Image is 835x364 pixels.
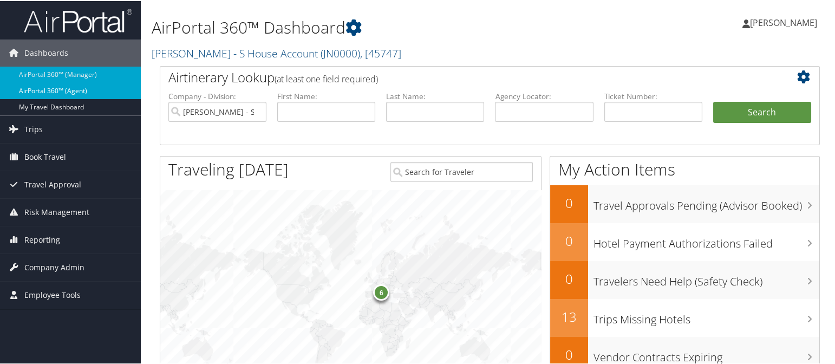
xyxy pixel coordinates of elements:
h2: 0 [550,193,588,211]
div: 6 [374,283,390,300]
span: Trips [24,115,43,142]
h3: Hotel Payment Authorizations Failed [593,230,819,250]
span: Company Admin [24,253,84,280]
h2: 0 [550,269,588,287]
h3: Trips Missing Hotels [593,305,819,326]
span: , [ 45747 ] [360,45,401,60]
a: 0Travelers Need Help (Safety Check) [550,260,819,298]
img: airportal-logo.png [24,7,132,32]
input: Search for Traveler [390,161,533,181]
span: Reporting [24,225,60,252]
a: [PERSON_NAME] - S House Account [152,45,401,60]
label: Company - Division: [168,90,266,101]
h2: 13 [550,307,588,325]
h1: My Action Items [550,157,819,180]
span: Travel Approval [24,170,81,197]
a: [PERSON_NAME] [742,5,828,38]
span: ( JN0000 ) [321,45,360,60]
h3: Travel Approvals Pending (Advisor Booked) [593,192,819,212]
span: (at least one field required) [275,72,378,84]
span: Risk Management [24,198,89,225]
span: [PERSON_NAME] [750,16,817,28]
h3: Travelers Need Help (Safety Check) [593,268,819,288]
label: Ticket Number: [604,90,702,101]
h1: AirPortal 360™ Dashboard [152,15,603,38]
h3: Vendor Contracts Expiring [593,343,819,364]
a: 0Hotel Payment Authorizations Failed [550,222,819,260]
span: Employee Tools [24,281,81,308]
label: Last Name: [386,90,484,101]
h2: 0 [550,231,588,249]
h2: Airtinerary Lookup [168,67,756,86]
span: Book Travel [24,142,66,170]
label: Agency Locator: [495,90,593,101]
a: 0Travel Approvals Pending (Advisor Booked) [550,184,819,222]
a: 13Trips Missing Hotels [550,298,819,336]
label: First Name: [277,90,375,101]
h1: Traveling [DATE] [168,157,289,180]
h2: 0 [550,344,588,363]
span: Dashboards [24,38,68,66]
button: Search [713,101,811,122]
